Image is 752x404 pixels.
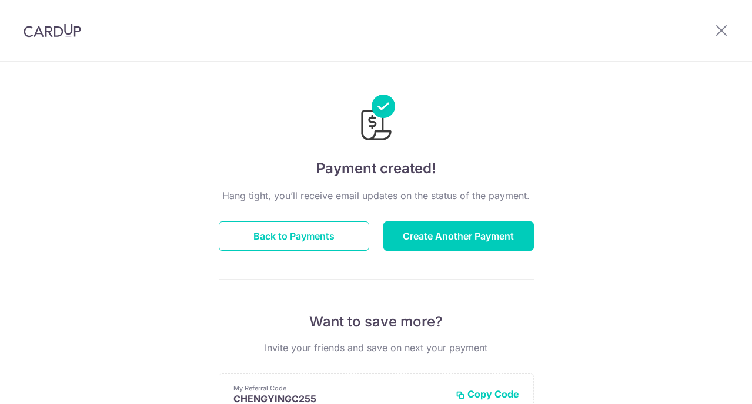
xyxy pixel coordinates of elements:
p: My Referral Code [233,383,446,393]
button: Create Another Payment [383,221,534,251]
p: Invite your friends and save on next your payment [219,341,534,355]
p: Hang tight, you’ll receive email updates on the status of the payment. [219,188,534,203]
button: Back to Payments [219,221,369,251]
button: Copy Code [456,388,519,400]
img: Payments [357,95,395,144]
img: CardUp [24,23,81,38]
h4: Payment created! [219,158,534,179]
iframe: Opens a widget where you can find more information [676,369,740,398]
p: Want to save more? [219,312,534,331]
